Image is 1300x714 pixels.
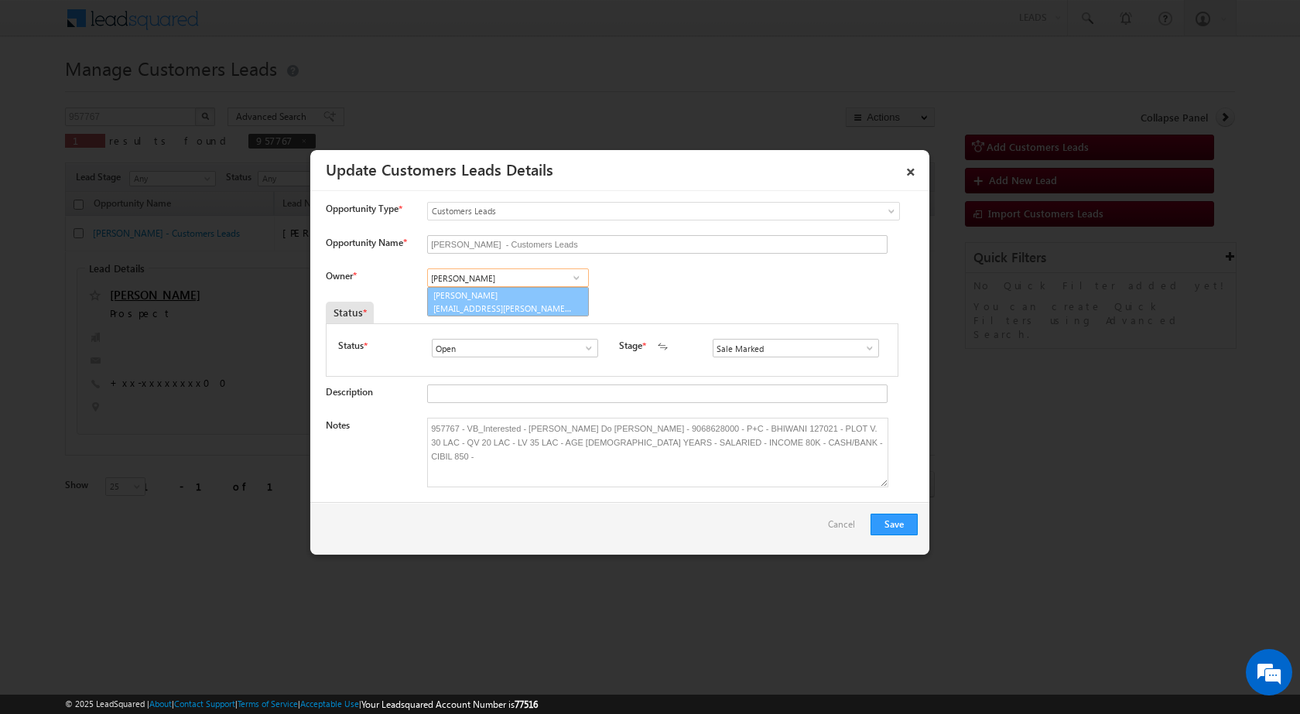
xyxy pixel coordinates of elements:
[174,699,235,709] a: Contact Support
[713,339,879,357] input: Type to Search
[149,699,172,709] a: About
[80,81,260,101] div: Chat with us now
[427,287,589,316] a: [PERSON_NAME]
[326,202,399,216] span: Opportunity Type
[515,699,538,710] span: 77516
[828,514,863,543] a: Cancel
[575,340,594,356] a: Show All Items
[326,237,406,248] label: Opportunity Name
[566,270,586,285] a: Show All Items
[427,268,589,287] input: Type to Search
[238,699,298,709] a: Terms of Service
[26,81,65,101] img: d_60004797649_company_0_60004797649
[326,419,350,431] label: Notes
[20,143,282,463] textarea: Type your message and hit 'Enter'
[427,202,900,220] a: Customers Leads
[871,514,918,535] button: Save
[361,699,538,710] span: Your Leadsquared Account Number is
[338,339,364,353] label: Status
[326,270,356,282] label: Owner
[326,302,374,323] div: Status
[65,697,538,712] span: © 2025 LeadSquared | | | | |
[428,204,836,218] span: Customers Leads
[856,340,875,356] a: Show All Items
[433,302,573,314] span: [EMAIL_ADDRESS][PERSON_NAME][DOMAIN_NAME]
[326,386,373,398] label: Description
[432,339,598,357] input: Type to Search
[619,339,642,353] label: Stage
[254,8,291,45] div: Minimize live chat window
[210,477,281,497] em: Start Chat
[300,699,359,709] a: Acceptable Use
[326,158,553,179] a: Update Customers Leads Details
[898,155,924,183] a: ×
